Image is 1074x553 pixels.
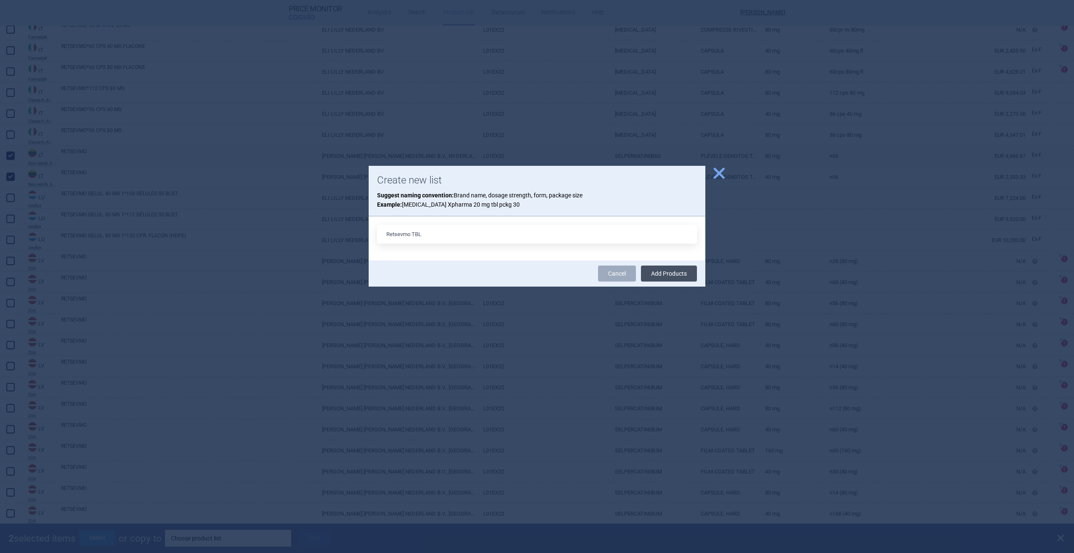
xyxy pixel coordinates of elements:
h1: Create new list [377,174,697,186]
strong: Suggest naming convention: [377,192,454,199]
strong: Example: [377,201,402,208]
input: List name [377,225,697,244]
a: Cancel [598,266,636,282]
button: Add Products [641,266,697,282]
p: Brand name, dosage strength, form, package size [MEDICAL_DATA] Xpharma 20 mg tbl pckg 30 [377,191,697,210]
